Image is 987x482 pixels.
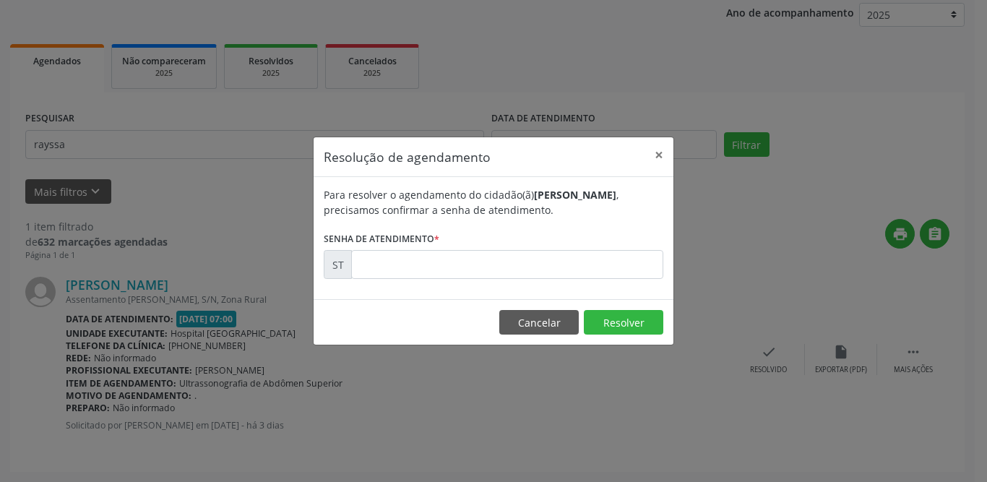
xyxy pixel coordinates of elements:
button: Resolver [584,310,663,335]
h5: Resolução de agendamento [324,147,491,166]
div: ST [324,250,352,279]
b: [PERSON_NAME] [534,188,616,202]
div: Para resolver o agendamento do cidadão(ã) , precisamos confirmar a senha de atendimento. [324,187,663,218]
label: Senha de atendimento [324,228,439,250]
button: Close [645,137,673,173]
button: Cancelar [499,310,579,335]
